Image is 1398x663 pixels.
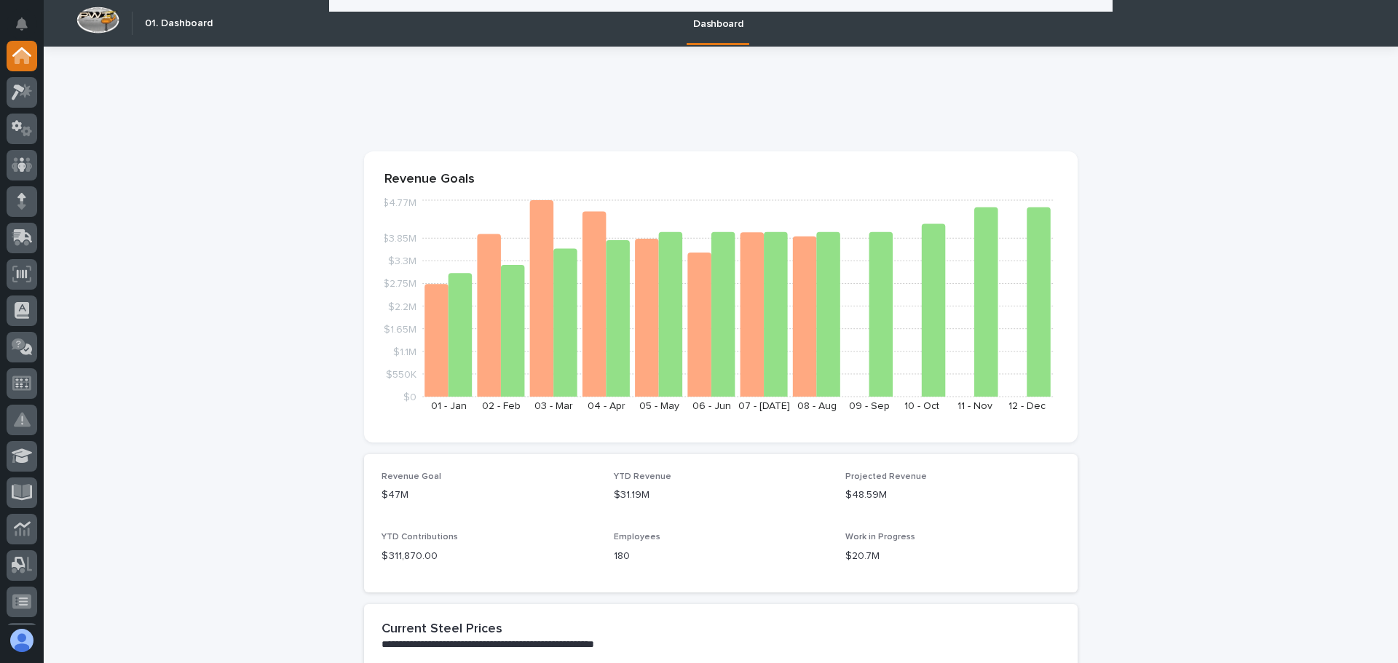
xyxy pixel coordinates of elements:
[384,324,416,334] tspan: $1.65M
[614,549,829,564] p: 180
[382,472,441,481] span: Revenue Goal
[18,17,37,41] div: Notifications
[7,625,37,656] button: users-avatar
[639,401,679,411] text: 05 - May
[386,369,416,379] tspan: $550K
[845,533,915,541] span: Work in Progress
[403,392,416,402] tspan: $0
[845,549,1060,564] p: $20.7M
[382,234,416,244] tspan: $3.85M
[845,472,927,481] span: Projected Revenue
[797,401,837,411] text: 08 - Aug
[738,401,790,411] text: 07 - [DATE]
[482,401,521,411] text: 02 - Feb
[388,256,416,266] tspan: $3.3M
[384,172,1057,188] p: Revenue Goals
[383,279,416,289] tspan: $2.75M
[849,401,890,411] text: 09 - Sep
[534,401,573,411] text: 03 - Mar
[845,488,1060,503] p: $48.59M
[614,533,660,541] span: Employees
[382,549,596,564] p: $ 311,870.00
[393,346,416,357] tspan: $1.1M
[388,301,416,311] tspan: $2.2M
[588,401,625,411] text: 04 - Apr
[614,488,829,503] p: $31.19M
[7,9,37,39] button: Notifications
[145,17,213,30] h2: 01. Dashboard
[76,7,119,33] img: Workspace Logo
[692,401,731,411] text: 06 - Jun
[382,488,596,503] p: $47M
[431,401,467,411] text: 01 - Jan
[382,533,458,541] span: YTD Contributions
[382,622,502,638] h2: Current Steel Prices
[614,472,671,481] span: YTD Revenue
[1008,401,1046,411] text: 12 - Dec
[904,401,939,411] text: 10 - Oct
[957,401,992,411] text: 11 - Nov
[382,198,416,208] tspan: $4.77M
